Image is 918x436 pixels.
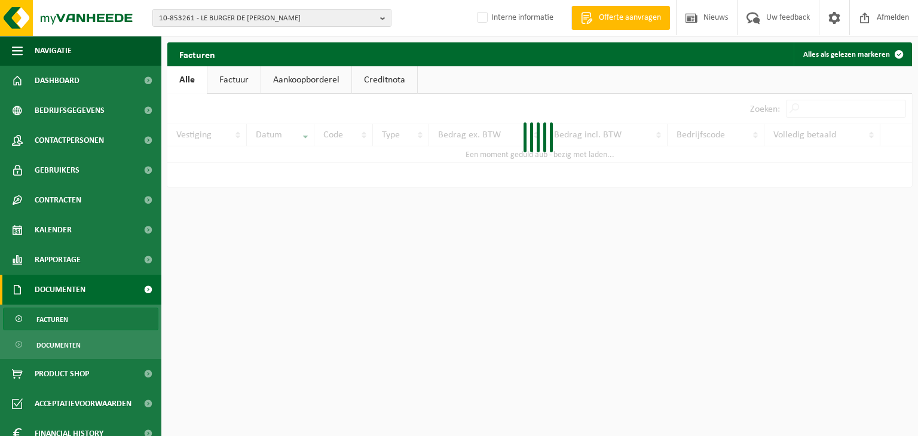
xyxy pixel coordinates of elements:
span: Facturen [36,308,68,331]
a: Creditnota [352,66,417,94]
a: Facturen [3,308,158,330]
a: Factuur [207,66,261,94]
span: Offerte aanvragen [596,12,664,24]
span: Contracten [35,185,81,215]
span: Kalender [35,215,72,245]
span: Acceptatievoorwaarden [35,389,131,419]
button: 10-853261 - LE BURGER DE [PERSON_NAME] [152,9,391,27]
label: Interne informatie [475,9,553,27]
a: Aankoopborderel [261,66,351,94]
a: Documenten [3,333,158,356]
button: Alles als gelezen markeren [794,42,911,66]
span: Documenten [35,275,85,305]
a: Offerte aanvragen [571,6,670,30]
span: Product Shop [35,359,89,389]
h2: Facturen [167,42,227,66]
span: 10-853261 - LE BURGER DE [PERSON_NAME] [159,10,375,27]
a: Alle [167,66,207,94]
span: Contactpersonen [35,125,104,155]
span: Navigatie [35,36,72,66]
span: Dashboard [35,66,79,96]
span: Gebruikers [35,155,79,185]
span: Rapportage [35,245,81,275]
span: Bedrijfsgegevens [35,96,105,125]
span: Documenten [36,334,81,357]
